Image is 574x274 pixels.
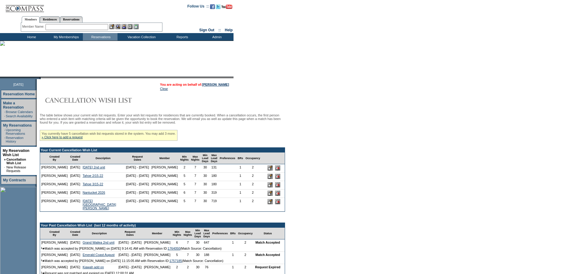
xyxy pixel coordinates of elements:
td: Min Nights [179,152,190,164]
input: Delete this Request [275,199,280,204]
td: 647 [202,239,211,245]
td: [DATE] [69,264,82,270]
td: [DATE] [69,189,82,198]
a: Nantucket 2026 [83,191,105,194]
td: Your Past Cancellation Wish List (last 12 months of activity) [40,223,285,228]
td: 2 [237,252,254,258]
td: [PERSON_NAME] [150,173,179,181]
td: Max Lead Days [210,152,219,164]
td: 76 [202,264,211,270]
td: 30 [201,164,210,173]
td: Match was accepted by [PERSON_NAME] on [DATE] 9:14:41 AM with Reservation ID: (Match Source: Canc... [40,245,285,252]
td: Description [81,228,117,239]
td: [PERSON_NAME] [40,239,69,245]
td: 30 [193,239,202,245]
input: Edit this Request [268,182,273,187]
td: 1 [229,239,237,245]
a: [DATE] 2nd unit [83,165,105,169]
td: [PERSON_NAME] [150,164,179,173]
input: Delete this Request [275,191,280,196]
td: Description [81,152,125,164]
td: Max Nights [190,152,201,164]
td: [PERSON_NAME] [150,189,179,198]
nobr: [DATE] - [DATE] [126,191,149,194]
td: [DATE] [69,164,82,173]
nobr: [DATE] - [DATE] [126,182,149,186]
td: 2 [179,164,190,173]
a: Reservations [60,16,83,23]
nobr: Match Accepted [256,241,280,244]
a: Make a Reservation [3,101,24,109]
td: Admin [199,33,234,41]
td: 2 [244,173,262,181]
td: 319 [210,189,219,198]
td: 7 [190,198,201,211]
td: 7 [190,164,201,173]
td: Match was accepted by [PERSON_NAME] on [DATE] 11:15:05 AM with Reservation ID: (Match Source: Can... [40,258,285,264]
td: Home [14,33,48,41]
td: · [4,114,5,118]
td: [DATE] [69,252,82,258]
a: Residences [40,16,60,23]
a: Upcoming Reservations [6,128,25,135]
td: 2 [244,181,262,189]
td: Status [254,228,281,239]
td: Your Current Cancellation Wish List [40,148,285,152]
div: You currently have 5 cancellation wish list requests stored in the system. You may add 3 more. [40,130,177,141]
a: Emerald Coast August [83,253,114,257]
nobr: [DATE] - [DATE] [126,165,149,169]
a: Search Availability [6,114,33,118]
td: 180 [210,173,219,181]
td: 2 [237,264,254,270]
td: Reports [164,33,199,41]
img: arrow.gif [41,247,45,250]
td: [PERSON_NAME] [143,252,172,258]
td: [PERSON_NAME] [143,239,172,245]
nobr: [DATE] - [DATE] [118,253,142,257]
a: 1764050 [168,247,180,250]
input: Delete this Request [275,174,280,179]
img: Impersonate [121,24,127,29]
input: Edit this Request [268,174,273,179]
input: Delete this Request [275,165,280,171]
nobr: Request Expired [255,265,280,269]
a: Grand Wailea 2nd unit [83,241,114,244]
td: 7 [182,252,193,258]
img: Follow us on Twitter [216,4,221,9]
img: arrow.gif [41,259,45,262]
td: Member [143,228,172,239]
td: Occupancy [244,152,262,164]
td: Created Date [69,228,82,239]
td: 6 [171,239,182,245]
td: 1 [237,198,244,211]
td: 1 [237,173,244,181]
input: Delete this Request [275,182,280,187]
td: BRs [229,228,237,239]
span: [DATE] [13,83,24,86]
td: 2 [182,264,193,270]
td: 30 [201,198,210,211]
td: Member [150,152,179,164]
a: [DATE] [GEOGRAPHIC_DATA] [PERSON_NAME] [83,199,116,210]
a: My Reservation Wish List [3,149,30,157]
td: Request Dates [125,152,150,164]
a: Become our fan on Facebook [210,6,215,10]
td: [PERSON_NAME] [40,181,69,189]
a: Clear [160,87,168,91]
td: 2 [237,239,254,245]
nobr: [DATE] - [DATE] [118,241,142,244]
td: 30 [201,189,210,198]
td: [DATE] [69,239,82,245]
td: Request Dates [117,228,143,239]
input: Edit this Request [268,165,273,171]
td: 5 [179,173,190,181]
td: · [4,128,5,135]
td: 30 [201,181,210,189]
img: Cancellation Wish List [40,94,160,106]
img: View [115,24,121,29]
nobr: Match Accepted [256,253,280,257]
td: Max Nights [182,228,193,239]
td: BRs [237,152,244,164]
td: Max Lead Days [202,228,211,239]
